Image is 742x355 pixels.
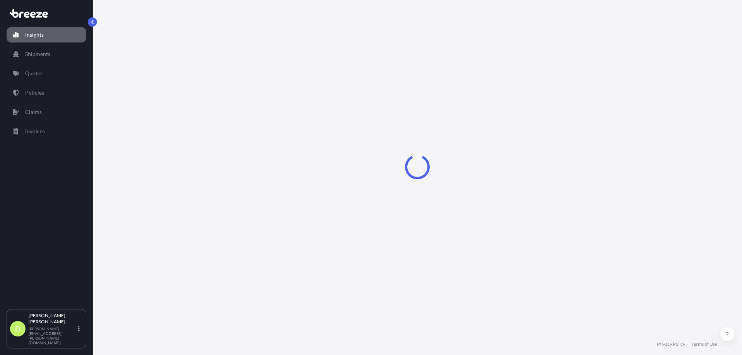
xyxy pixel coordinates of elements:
p: Invoices [25,127,45,135]
a: Policies [7,85,86,100]
a: Shipments [7,46,86,62]
a: Quotes [7,66,86,81]
p: Quotes [25,70,43,77]
p: [PERSON_NAME] [PERSON_NAME] [29,313,77,325]
p: [PERSON_NAME][EMAIL_ADDRESS][PERSON_NAME][DOMAIN_NAME] [29,326,77,345]
p: Policies [25,89,44,97]
a: Terms of Use [691,341,717,347]
span: D [15,325,20,333]
a: Insights [7,27,86,42]
a: Claims [7,104,86,120]
a: Invoices [7,124,86,139]
p: Insights [25,31,44,39]
p: Claims [25,108,42,116]
a: Privacy Policy [657,341,685,347]
p: Shipments [25,50,50,58]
